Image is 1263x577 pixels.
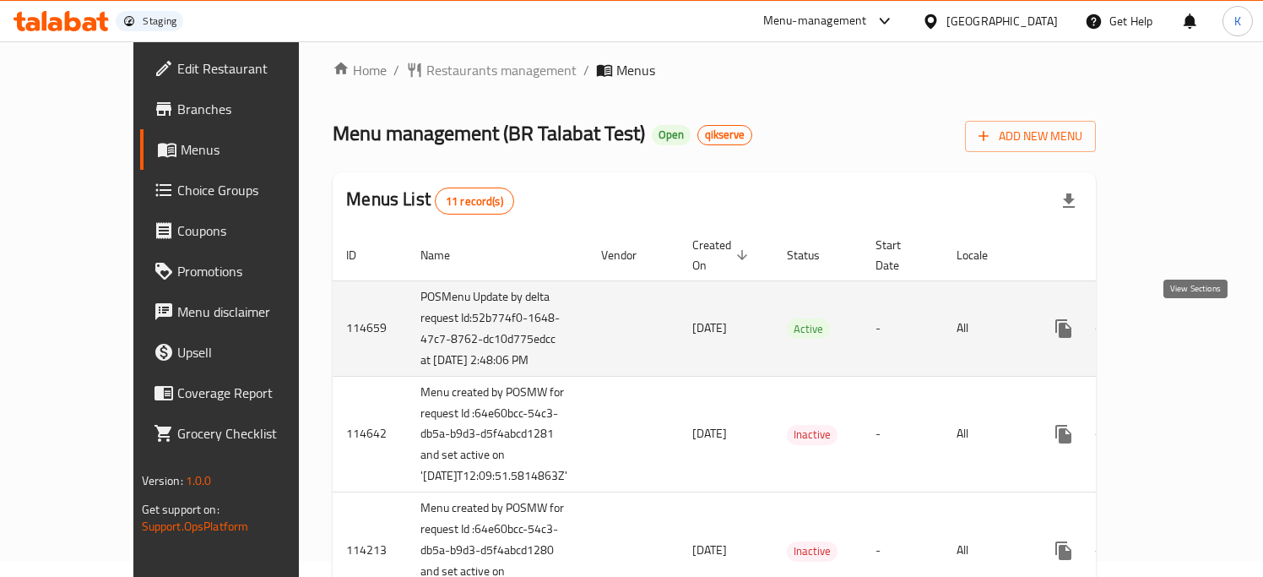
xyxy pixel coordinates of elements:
span: Inactive [787,425,837,444]
span: Open [652,128,691,142]
span: Coupons [177,220,331,241]
nav: breadcrumb [333,60,1096,80]
div: Staging [143,14,176,28]
a: Menus [140,129,344,170]
a: Menu disclaimer [140,291,344,332]
th: Actions [1030,230,1219,281]
span: Menu management ( BR Talabat Test ) [333,114,645,152]
button: more [1043,414,1084,455]
span: ID [346,245,378,265]
td: - [862,280,943,376]
span: Locale [957,245,1010,265]
a: Choice Groups [140,170,344,210]
span: Menus [181,139,331,160]
td: All [943,376,1030,493]
a: Upsell [140,332,344,373]
div: Inactive [787,425,837,445]
span: K [1234,12,1241,30]
h2: Menus List [346,187,513,215]
span: 11 record(s) [436,193,513,210]
span: [DATE] [692,539,727,561]
li: / [393,60,399,80]
a: Restaurants management [406,60,577,80]
span: [DATE] [692,317,727,339]
a: Home [333,60,387,80]
button: Change Status [1084,308,1125,349]
a: Edit Restaurant [140,48,344,89]
td: 114642 [333,376,407,493]
li: / [583,60,589,80]
button: Add New Menu [965,121,1096,152]
button: more [1043,308,1084,349]
span: 1.0.0 [186,470,212,492]
div: Open [652,125,691,145]
a: Coupons [140,210,344,251]
button: more [1043,531,1084,571]
span: Edit Restaurant [177,58,331,79]
span: [DATE] [692,422,727,444]
a: Promotions [140,251,344,291]
div: Total records count [435,188,514,215]
td: Menu created by POSMW for request Id :64e60bcc-54c3-db5a-b9d3-d5f4abcd1281 and set active on '[DA... [407,376,588,493]
a: Grocery Checklist [140,413,344,454]
span: Menu disclaimer [177,302,331,322]
span: Grocery Checklist [177,423,331,444]
span: Choice Groups [177,180,331,200]
span: Inactive [787,542,837,561]
span: Vendor [601,245,659,265]
div: Export file [1049,181,1089,221]
div: Menu-management [763,11,867,31]
button: Change Status [1084,414,1125,455]
td: 114659 [333,280,407,376]
span: Active [787,319,830,339]
span: Version: [142,470,183,492]
td: POSMenu Update by delta request Id:52b774f0-1648-47c7-8762-dc10d775edcc at [DATE] 2:48:06 PM [407,280,588,376]
span: Coverage Report [177,383,331,403]
span: Status [787,245,842,265]
span: Get support on: [142,498,220,520]
span: Start Date [875,235,923,275]
span: Created On [692,235,753,275]
span: Upsell [177,342,331,362]
span: Name [420,245,472,265]
span: Menus [616,60,655,80]
a: Branches [140,89,344,129]
td: All [943,280,1030,376]
a: Coverage Report [140,373,344,413]
div: Active [787,318,830,339]
span: Promotions [177,261,331,281]
div: [GEOGRAPHIC_DATA] [946,12,1058,30]
span: Branches [177,99,331,119]
span: qikserve [698,128,751,142]
button: Change Status [1084,531,1125,571]
span: Add New Menu [978,126,1082,147]
span: Restaurants management [426,60,577,80]
td: - [862,376,943,493]
a: Support.OpsPlatform [142,515,249,537]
